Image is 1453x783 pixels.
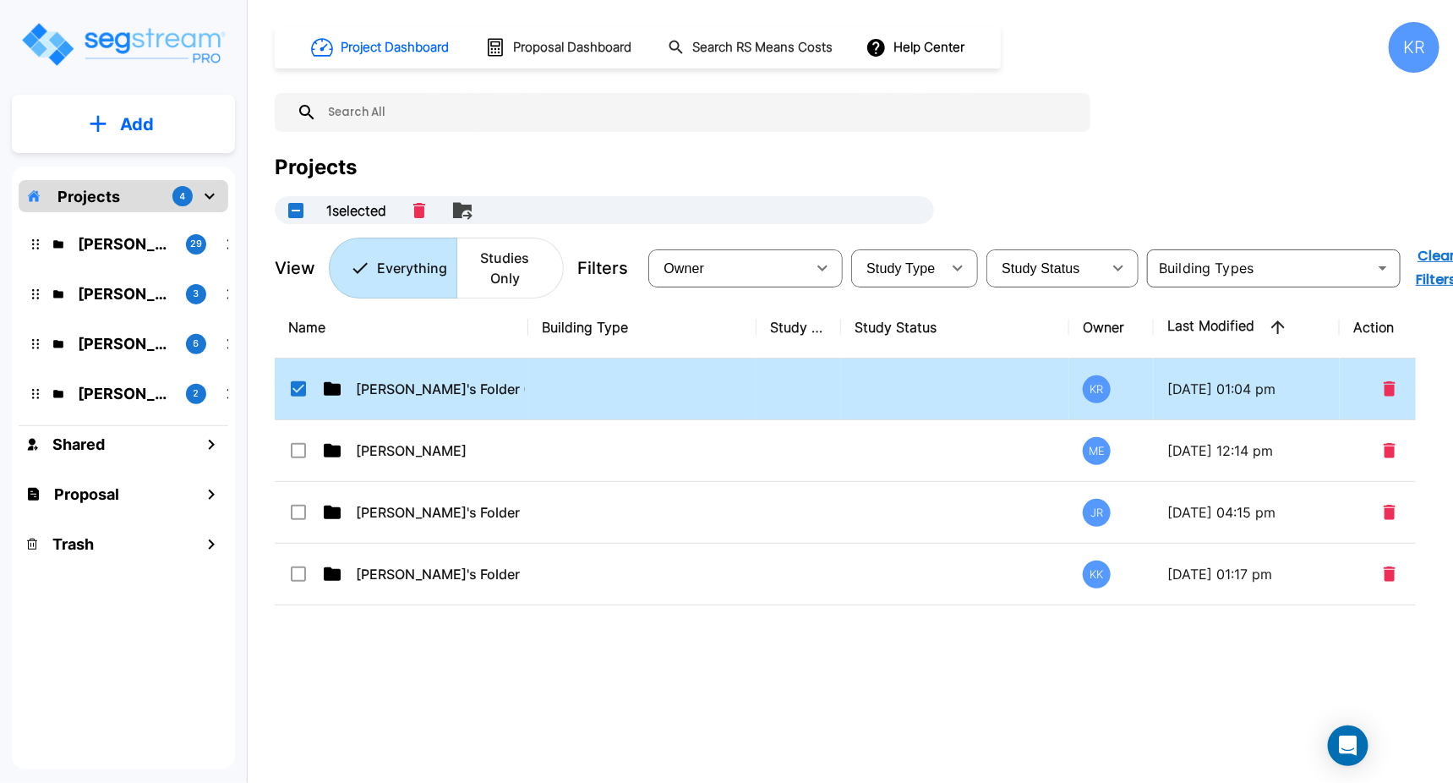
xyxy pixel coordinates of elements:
[1377,496,1402,529] button: Delete
[1083,375,1111,403] div: KR
[1167,502,1326,523] p: [DATE] 04:15 pm
[326,200,386,221] p: 1 selected
[19,20,227,68] img: Logo
[862,31,971,63] button: Help Center
[1402,496,1436,529] button: More-Options
[279,194,313,227] button: UnSelectAll
[990,244,1101,292] div: Select
[1377,557,1402,591] button: Delete
[1167,379,1326,399] p: [DATE] 01:04 pm
[275,255,315,281] p: View
[1402,372,1436,406] button: More-Options
[1377,434,1402,468] button: Delete
[855,244,941,292] div: Select
[1340,297,1450,359] th: Action
[377,258,447,278] p: Everything
[1371,256,1395,280] button: Open
[1083,561,1111,589] div: KK
[194,287,199,301] p: 3
[190,237,202,251] p: 29
[275,152,357,183] div: Projects
[1167,564,1326,584] p: [DATE] 01:17 pm
[180,189,186,204] p: 4
[1377,372,1402,406] button: Delete
[1154,297,1340,359] th: Last Modified
[692,38,833,57] h1: Search RS Means Costs
[467,248,543,288] p: Studies Only
[194,337,199,351] p: 6
[1402,557,1436,591] button: More-Options
[1328,726,1368,766] div: Open Intercom Messenger
[478,30,641,65] button: Proposal Dashboard
[78,382,172,405] p: Karina's Folder
[57,185,120,208] p: Projects
[1083,437,1111,465] div: ME
[12,100,235,149] button: Add
[356,441,525,461] p: [PERSON_NAME]
[78,282,172,305] p: M.E. Folder
[1069,297,1154,359] th: Owner
[513,38,631,57] h1: Proposal Dashboard
[194,386,199,401] p: 2
[1402,434,1436,468] button: More-Options
[652,244,806,292] div: Select
[317,93,1082,132] input: Search All
[54,483,119,506] h1: Proposal
[664,261,704,276] span: Owner
[52,433,105,456] h1: Shared
[407,196,432,225] button: Delete
[1167,441,1326,461] p: [DATE] 12:14 pm
[1002,261,1080,276] span: Study Status
[78,233,172,255] p: Kristina's Folder (Finalized Reports)
[1083,499,1111,527] div: JR
[304,29,458,66] button: Project Dashboard
[1389,22,1439,73] div: KR
[329,238,564,298] div: Platform
[275,297,528,359] th: Name
[356,379,525,399] p: [PERSON_NAME]'s Folder (Finalized Reports)
[329,238,457,298] button: Everything
[577,255,628,281] p: Filters
[1152,256,1368,280] input: Building Types
[841,297,1069,359] th: Study Status
[456,238,564,298] button: Studies Only
[661,31,842,64] button: Search RS Means Costs
[528,297,757,359] th: Building Type
[341,38,449,57] h1: Project Dashboard
[120,112,154,137] p: Add
[356,564,525,584] p: [PERSON_NAME]'s Folder
[52,533,94,556] h1: Trash
[445,194,479,227] button: Move
[866,261,935,276] span: Study Type
[78,332,172,355] p: Jon's Folder
[757,297,841,359] th: Study Type
[356,502,525,523] p: [PERSON_NAME]'s Folder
